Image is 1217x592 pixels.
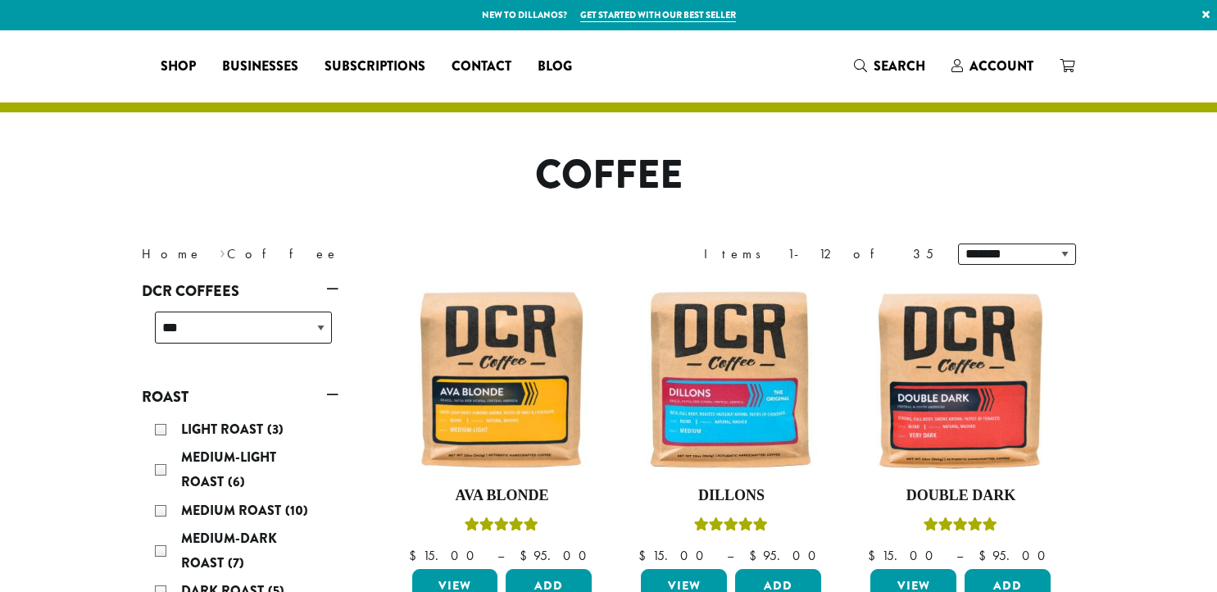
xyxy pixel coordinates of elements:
span: – [727,547,733,564]
h4: Dillons [637,487,825,505]
a: DCR Coffees [142,277,338,305]
span: (3) [267,420,284,439]
span: (7) [228,553,244,572]
a: Shop [148,53,209,80]
span: $ [638,547,652,564]
a: Home [142,245,202,262]
span: Medium-Light Roast [181,448,276,491]
span: $ [868,547,882,564]
h1: Coffee [129,152,1088,199]
span: Subscriptions [325,57,425,77]
a: Get started with our best seller [580,8,736,22]
div: Items 1-12 of 35 [704,244,933,264]
a: Roast [142,383,338,411]
img: Double-Dark-12oz-300x300.jpg [866,285,1055,474]
span: – [497,547,504,564]
span: Light Roast [181,420,267,439]
span: Businesses [222,57,298,77]
span: Medium Roast [181,501,285,520]
span: Account [970,57,1033,75]
a: Search [841,52,938,80]
a: DillonsRated 5.00 out of 5 [637,285,825,562]
div: Rated 5.00 out of 5 [465,515,538,540]
span: Blog [538,57,572,77]
span: Contact [452,57,511,77]
a: Double DarkRated 4.50 out of 5 [866,285,1055,562]
bdi: 95.00 [749,547,824,564]
h4: Double Dark [866,487,1055,505]
div: Rated 4.50 out of 5 [924,515,997,540]
div: DCR Coffees [142,305,338,363]
span: $ [979,547,992,564]
span: Medium-Dark Roast [181,529,277,572]
bdi: 15.00 [868,547,941,564]
bdi: 95.00 [979,547,1053,564]
span: (6) [228,472,245,491]
h4: Ava Blonde [408,487,597,505]
bdi: 95.00 [520,547,594,564]
bdi: 15.00 [638,547,711,564]
span: $ [520,547,534,564]
span: › [220,239,225,264]
span: (10) [285,501,308,520]
img: Dillons-12oz-300x300.jpg [637,285,825,474]
span: Search [874,57,925,75]
span: – [956,547,963,564]
span: Shop [161,57,196,77]
span: $ [409,547,423,564]
bdi: 15.00 [409,547,482,564]
span: $ [749,547,763,564]
nav: Breadcrumb [142,244,584,264]
img: Ava-Blonde-12oz-1-300x300.jpg [407,285,596,474]
a: Ava BlondeRated 5.00 out of 5 [408,285,597,562]
div: Rated 5.00 out of 5 [694,515,768,540]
